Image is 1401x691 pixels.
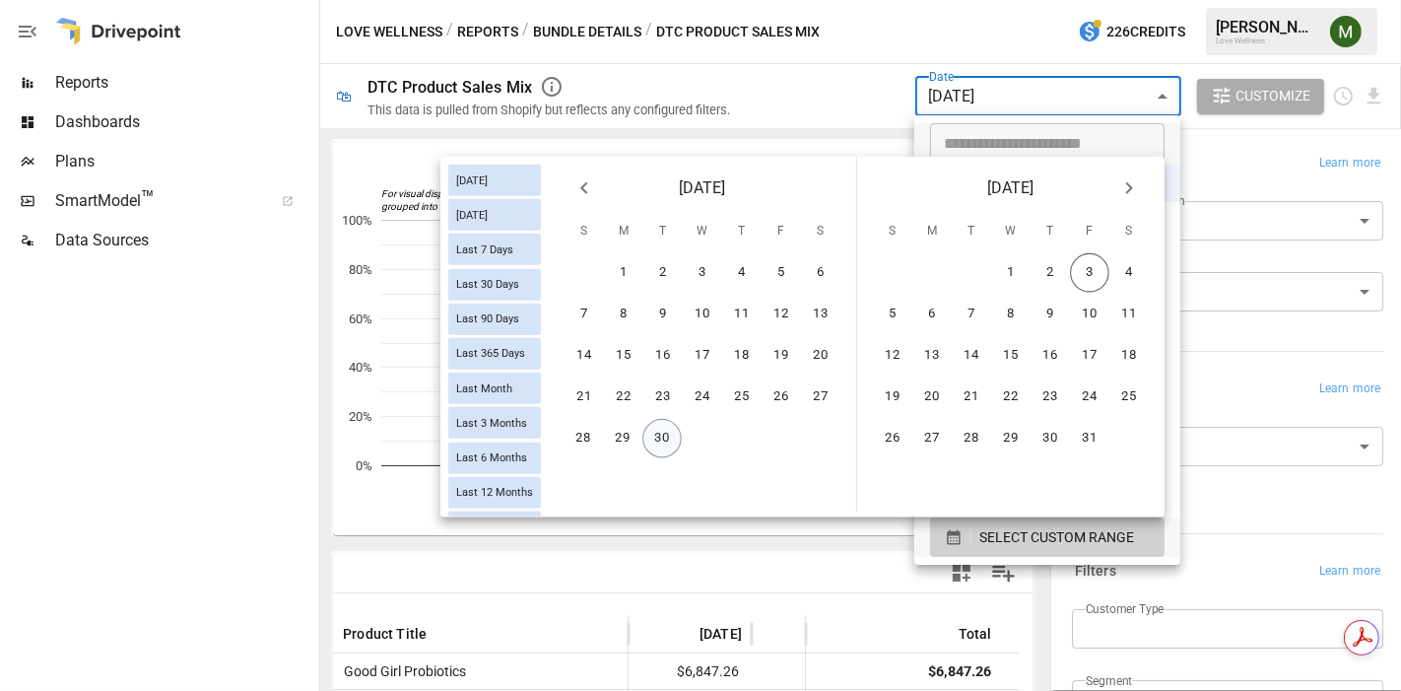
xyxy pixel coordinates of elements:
[642,419,682,458] button: 30
[762,378,801,417] button: 26
[448,173,496,186] span: [DATE]
[564,419,603,458] button: 28
[1070,419,1109,458] button: 31
[448,208,496,221] span: [DATE]
[930,518,1165,557] button: SELECT CUSTOM RANGE
[801,378,840,417] button: 27
[448,278,527,291] span: Last 30 Days
[603,419,642,458] button: 29
[1031,419,1070,458] button: 30
[1072,212,1107,251] span: Friday
[645,212,681,251] span: Tuesday
[565,336,604,376] button: 14
[448,234,541,265] div: Last 7 Days
[912,336,952,376] button: 13
[448,476,541,508] div: Last 12 Months
[448,243,521,256] span: Last 7 Days
[604,378,643,417] button: 22
[873,336,912,376] button: 12
[991,253,1031,293] button: 1
[448,268,541,300] div: Last 30 Days
[912,378,952,417] button: 20
[1031,295,1070,334] button: 9
[1109,336,1149,376] button: 18
[680,174,726,202] span: [DATE]
[448,338,541,370] div: Last 365 Days
[606,212,641,251] span: Monday
[914,212,950,251] span: Monday
[952,295,991,334] button: 7
[567,212,602,251] span: Sunday
[448,512,541,543] div: Last Year
[643,253,683,293] button: 2
[1031,253,1070,293] button: 2
[448,303,541,334] div: Last 90 Days
[993,212,1029,251] span: Wednesday
[565,295,604,334] button: 7
[801,336,840,376] button: 20
[448,373,541,404] div: Last Month
[604,295,643,334] button: 8
[991,336,1031,376] button: 15
[448,407,541,439] div: Last 3 Months
[1031,378,1070,417] button: 23
[722,253,762,293] button: 4
[803,212,838,251] span: Saturday
[643,378,683,417] button: 23
[801,253,840,293] button: 6
[722,378,762,417] button: 25
[952,336,991,376] button: 14
[954,212,989,251] span: Tuesday
[604,253,643,293] button: 1
[873,378,912,417] button: 19
[1070,295,1109,334] button: 10
[873,419,912,458] button: 26
[875,212,910,251] span: Sunday
[1109,253,1149,293] button: 4
[1031,336,1070,376] button: 16
[991,419,1031,458] button: 29
[565,169,604,208] button: Previous month
[912,419,952,458] button: 27
[1109,169,1149,208] button: Next month
[1033,212,1068,251] span: Thursday
[762,336,801,376] button: 19
[988,174,1034,202] span: [DATE]
[762,253,801,293] button: 5
[764,212,799,251] span: Friday
[448,199,541,231] div: [DATE]
[1111,212,1147,251] span: Saturday
[565,378,604,417] button: 21
[448,312,527,325] span: Last 90 Days
[762,295,801,334] button: 12
[643,295,683,334] button: 9
[683,295,722,334] button: 10
[912,295,952,334] button: 6
[724,212,760,251] span: Thursday
[991,295,1031,334] button: 8
[448,347,533,360] span: Last 365 Days
[1070,253,1109,293] button: 3
[683,336,722,376] button: 17
[643,336,683,376] button: 16
[683,378,722,417] button: 24
[1109,378,1149,417] button: 25
[448,165,541,196] div: [DATE]
[801,295,840,334] button: 13
[685,212,720,251] span: Wednesday
[873,295,912,334] button: 5
[448,381,520,394] span: Last Month
[604,336,643,376] button: 15
[683,253,722,293] button: 3
[722,295,762,334] button: 11
[952,378,991,417] button: 21
[1109,295,1149,334] button: 11
[448,451,535,464] span: Last 6 Months
[448,486,541,499] span: Last 12 Months
[991,378,1031,417] button: 22
[979,525,1134,550] span: SELECT CUSTOM RANGE
[448,442,541,473] div: Last 6 Months
[1070,378,1109,417] button: 24
[722,336,762,376] button: 18
[448,417,535,430] span: Last 3 Months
